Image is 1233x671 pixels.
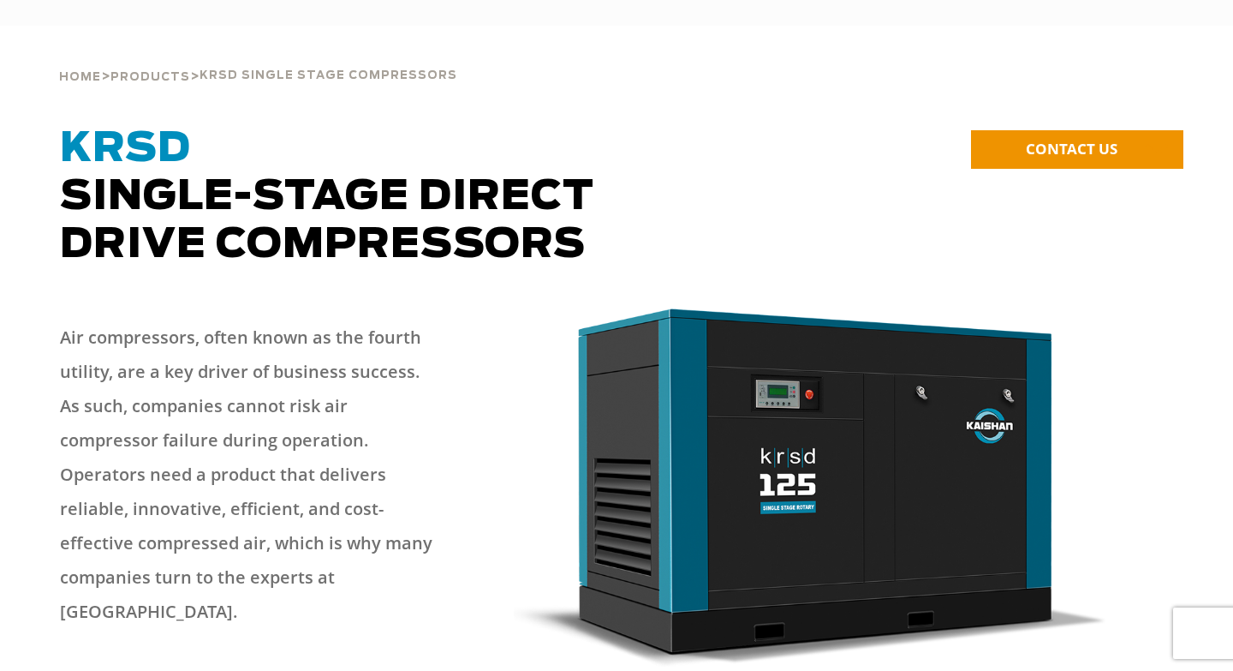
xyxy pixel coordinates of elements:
span: KRSD [60,129,191,170]
span: CONTACT US [1026,139,1117,159]
img: krsd125 [514,303,1108,667]
a: Home [59,69,101,84]
span: krsd single stage compressors [200,70,457,81]
span: Products [110,72,190,83]
a: CONTACT US [971,130,1183,169]
span: Single-Stage Direct Drive Compressors [60,129,594,266]
div: > > [59,26,457,91]
p: Air compressors, often known as the fourth utility, are a key driver of business success. As such... [60,321,435,629]
a: Products [110,69,190,84]
span: Home [59,72,101,83]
